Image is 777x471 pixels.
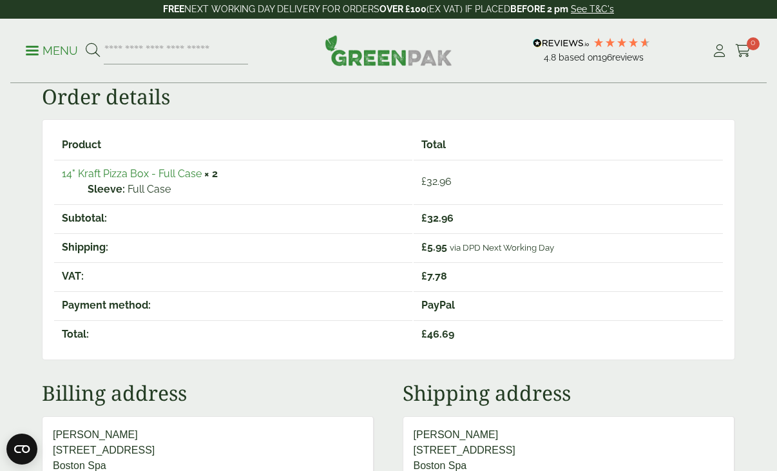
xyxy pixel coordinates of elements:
[42,84,735,109] h2: Order details
[379,4,427,14] strong: OVER £100
[533,39,589,48] img: REVIEWS.io
[559,52,598,62] span: Based on
[54,233,412,261] th: Shipping:
[6,434,37,465] button: Open CMP widget
[421,175,452,187] bdi: 32.96
[421,241,427,253] span: £
[26,43,78,56] a: Menu
[612,52,644,62] span: reviews
[571,4,614,14] a: See T&C's
[450,242,554,253] small: via DPD Next Working Day
[414,291,723,319] td: PayPal
[747,37,760,50] span: 0
[54,262,412,290] th: VAT:
[421,175,427,187] span: £
[510,4,568,14] strong: BEFORE 2 pm
[62,168,202,180] a: 14" Kraft Pizza Box - Full Case
[735,41,751,61] a: 0
[544,52,559,62] span: 4.8
[593,37,651,48] div: 4.79 Stars
[26,43,78,59] p: Menu
[42,381,374,405] h2: Billing address
[204,168,218,180] strong: × 2
[421,270,427,282] span: £
[325,35,452,66] img: GreenPak Supplies
[54,291,412,319] th: Payment method:
[54,204,412,232] th: Subtotal:
[403,381,735,405] h2: Shipping address
[421,212,454,224] span: 32.96
[88,182,125,197] strong: Sleeve:
[54,131,412,159] th: Product
[421,270,447,282] span: 7.78
[735,44,751,57] i: Cart
[421,212,427,224] span: £
[421,328,427,340] span: £
[421,241,447,253] span: 5.95
[421,328,454,340] span: 46.69
[598,52,612,62] span: 196
[711,44,727,57] i: My Account
[88,182,405,197] p: Full Case
[414,131,723,159] th: Total
[163,4,184,14] strong: FREE
[54,320,412,348] th: Total:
